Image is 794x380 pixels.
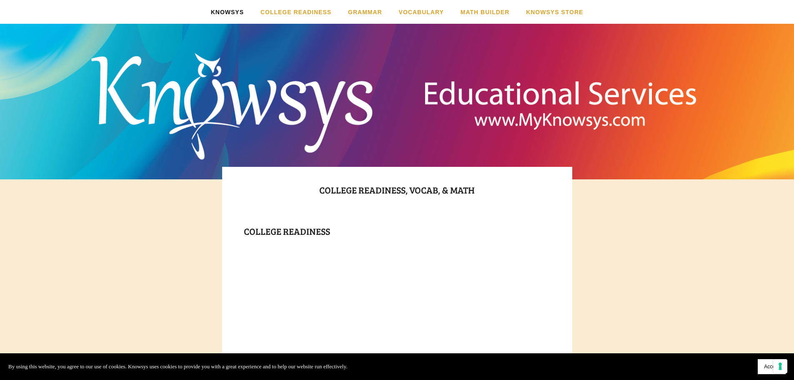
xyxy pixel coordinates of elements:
[8,362,347,371] p: By using this website, you agree to our use of cookies. Knowsys uses cookies to provide you with ...
[758,359,786,374] button: Accept
[244,182,551,212] h1: College readiness, Vocab, & Math
[764,364,779,370] span: Accept
[244,224,551,239] h1: College Readiness
[281,36,513,149] a: Knowsys Educational Services
[773,359,787,373] button: Your consent preferences for tracking technologies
